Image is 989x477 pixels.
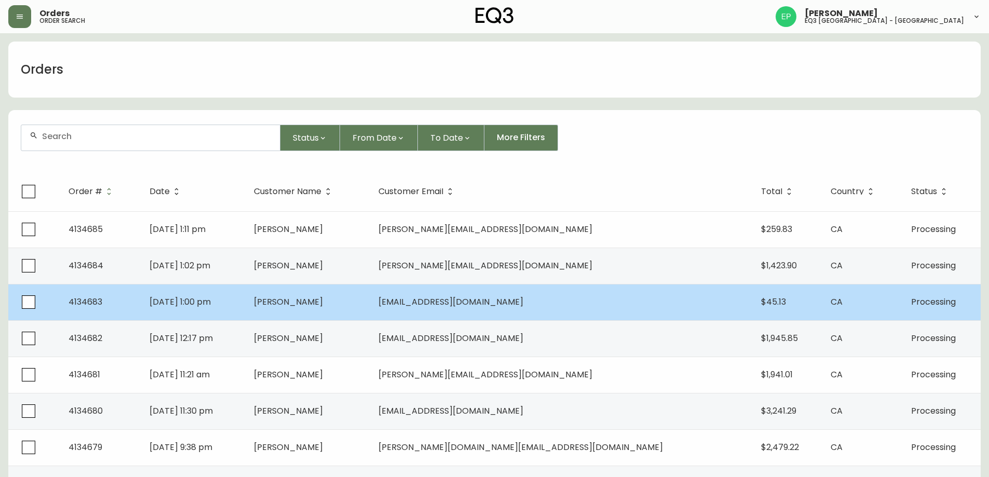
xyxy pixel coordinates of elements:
[831,187,877,196] span: Country
[378,441,663,453] span: [PERSON_NAME][DOMAIN_NAME][EMAIL_ADDRESS][DOMAIN_NAME]
[69,296,102,308] span: 4134683
[761,223,792,235] span: $259.83
[911,223,956,235] span: Processing
[911,332,956,344] span: Processing
[69,332,102,344] span: 4134682
[150,441,212,453] span: [DATE] 9:38 pm
[911,188,937,195] span: Status
[761,188,782,195] span: Total
[254,223,323,235] span: [PERSON_NAME]
[69,441,102,453] span: 4134679
[340,125,418,151] button: From Date
[911,187,951,196] span: Status
[254,405,323,417] span: [PERSON_NAME]
[761,369,793,380] span: $1,941.01
[378,188,443,195] span: Customer Email
[497,132,545,143] span: More Filters
[254,187,335,196] span: Customer Name
[150,405,213,417] span: [DATE] 11:30 pm
[42,131,272,141] input: Search
[831,223,843,235] span: CA
[831,441,843,453] span: CA
[911,369,956,380] span: Processing
[761,441,799,453] span: $2,479.22
[430,131,463,144] span: To Date
[150,296,211,308] span: [DATE] 1:00 pm
[150,260,210,271] span: [DATE] 1:02 pm
[418,125,484,151] button: To Date
[39,9,70,18] span: Orders
[150,187,183,196] span: Date
[378,187,457,196] span: Customer Email
[761,296,786,308] span: $45.13
[805,9,878,18] span: [PERSON_NAME]
[69,188,102,195] span: Order #
[831,369,843,380] span: CA
[150,223,206,235] span: [DATE] 1:11 pm
[21,61,63,78] h1: Orders
[69,187,116,196] span: Order #
[378,260,592,271] span: [PERSON_NAME][EMAIL_ADDRESS][DOMAIN_NAME]
[69,260,103,271] span: 4134684
[254,369,323,380] span: [PERSON_NAME]
[254,296,323,308] span: [PERSON_NAME]
[378,223,592,235] span: [PERSON_NAME][EMAIL_ADDRESS][DOMAIN_NAME]
[776,6,796,27] img: edb0eb29d4ff191ed42d19acdf48d771
[254,188,321,195] span: Customer Name
[911,260,956,271] span: Processing
[150,369,210,380] span: [DATE] 11:21 am
[378,332,523,344] span: [EMAIL_ADDRESS][DOMAIN_NAME]
[378,369,592,380] span: [PERSON_NAME][EMAIL_ADDRESS][DOMAIN_NAME]
[150,332,213,344] span: [DATE] 12:17 pm
[831,332,843,344] span: CA
[69,369,100,380] span: 4134681
[69,223,103,235] span: 4134685
[761,187,796,196] span: Total
[280,125,340,151] button: Status
[831,405,843,417] span: CA
[805,18,964,24] h5: eq3 [GEOGRAPHIC_DATA] - [GEOGRAPHIC_DATA]
[831,296,843,308] span: CA
[254,441,323,453] span: [PERSON_NAME]
[761,405,796,417] span: $3,241.29
[254,332,323,344] span: [PERSON_NAME]
[761,332,798,344] span: $1,945.85
[911,405,956,417] span: Processing
[911,441,956,453] span: Processing
[69,405,103,417] span: 4134680
[476,7,514,24] img: logo
[39,18,85,24] h5: order search
[293,131,319,144] span: Status
[254,260,323,271] span: [PERSON_NAME]
[378,296,523,308] span: [EMAIL_ADDRESS][DOMAIN_NAME]
[484,125,558,151] button: More Filters
[831,188,864,195] span: Country
[761,260,797,271] span: $1,423.90
[378,405,523,417] span: [EMAIL_ADDRESS][DOMAIN_NAME]
[353,131,397,144] span: From Date
[911,296,956,308] span: Processing
[831,260,843,271] span: CA
[150,188,170,195] span: Date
